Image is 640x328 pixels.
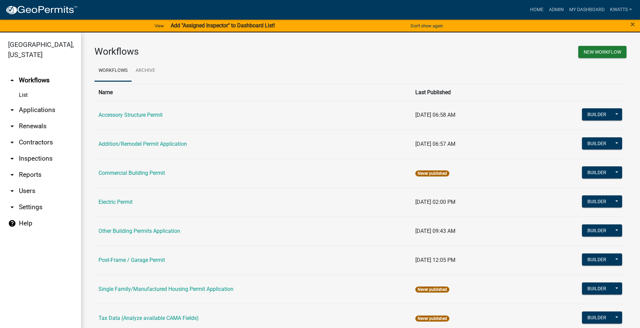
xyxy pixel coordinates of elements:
button: Builder [582,311,612,324]
a: Post-Frame / Garage Permit [99,257,165,263]
a: Commercial Building Permit [99,170,165,176]
span: [DATE] 06:57 AM [415,141,455,147]
i: help [8,219,16,227]
th: Last Published [411,84,518,101]
strong: Add "Assigned Inspector" to Dashboard List! [171,22,275,29]
button: Builder [582,137,612,149]
a: Workflows [94,60,132,82]
i: arrow_drop_down [8,155,16,163]
i: arrow_drop_down [8,122,16,130]
button: Builder [582,166,612,179]
a: Electric Permit [99,199,133,205]
button: Don't show again [408,20,446,31]
i: arrow_drop_down [8,171,16,179]
span: [DATE] 02:00 PM [415,199,455,205]
a: My Dashboard [566,3,607,16]
span: [DATE] 06:58 AM [415,112,455,118]
th: Name [94,84,411,101]
a: Home [527,3,546,16]
button: Builder [582,108,612,120]
a: Tax Data (Analyze available CAMA Fields) [99,315,199,321]
span: [DATE] 12:05 PM [415,257,455,263]
i: arrow_drop_up [8,76,16,84]
span: Never published [415,316,449,322]
h3: Workflows [94,46,356,57]
i: arrow_drop_down [8,187,16,195]
span: [DATE] 09:43 AM [415,228,455,234]
i: arrow_drop_down [8,203,16,211]
a: Kwatts [607,3,635,16]
button: Builder [582,282,612,295]
span: × [631,20,635,29]
span: Never published [415,286,449,293]
button: Close [631,20,635,28]
a: Other Building Permits Application [99,228,180,234]
a: Archive [132,60,159,82]
a: View [152,20,167,31]
button: Builder [582,224,612,237]
button: Builder [582,195,612,208]
a: Accessory Structure Permit [99,112,163,118]
button: New Workflow [578,46,627,58]
a: Single Family/Manufactured Housing Permit Application [99,286,233,292]
a: Admin [546,3,566,16]
span: Never published [415,170,449,176]
i: arrow_drop_down [8,106,16,114]
button: Builder [582,253,612,266]
i: arrow_drop_down [8,138,16,146]
a: Addition/Remodel Permit Application [99,141,187,147]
